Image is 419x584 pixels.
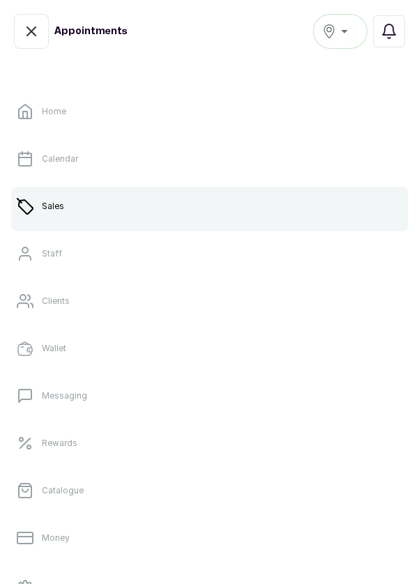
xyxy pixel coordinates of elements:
a: Sales [11,187,408,226]
a: Catalogue [11,471,408,510]
p: Catalogue [42,485,84,496]
a: Wallet [11,329,408,368]
a: Rewards [11,424,408,463]
p: Sales [42,201,64,212]
a: Clients [11,282,408,321]
p: Home [42,106,66,117]
p: Wallet [42,343,66,354]
p: Money [42,532,70,544]
a: Messaging [11,376,408,415]
a: Calendar [11,139,408,178]
a: Staff [11,234,408,273]
p: Messaging [42,390,87,401]
a: Home [11,92,408,131]
h1: Appointments [54,24,128,38]
p: Clients [42,295,70,307]
p: Calendar [42,153,78,164]
p: Staff [42,248,62,259]
a: Money [11,518,408,558]
p: Rewards [42,438,77,449]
